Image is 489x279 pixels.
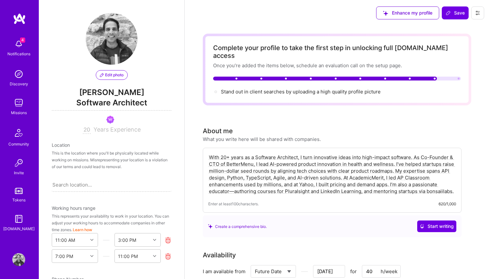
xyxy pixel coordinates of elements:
[381,268,397,275] div: h/week
[55,253,73,260] div: 7:00 PM
[52,88,171,97] span: [PERSON_NAME]
[12,156,25,169] img: Invite
[52,213,171,233] div: This represents your availability to work in your location. You can adjust your working hours to ...
[106,116,114,123] img: Been on Mission
[213,44,461,59] div: Complete your profile to take the first step in unlocking full [DOMAIN_NAME] access
[15,188,23,194] img: tokens
[203,126,233,136] div: About me
[439,200,456,207] div: 620/1,000
[420,224,424,229] i: icon CrystalBallWhite
[90,238,93,241] i: icon Chevron
[350,268,357,275] span: for
[203,250,236,260] div: Availability
[203,268,245,275] div: I am available from
[11,253,27,266] a: User Avatar
[12,197,26,203] div: Tokens
[442,6,469,19] button: Save
[103,253,110,260] i: icon HorizontalInLineDivider
[52,150,171,170] div: This is the location where you'll be physically located while working on missions. Misrepresentin...
[213,62,461,69] div: Once you’re added the items below, schedule an evaluation call on the setup page.
[96,70,128,80] button: Edit photo
[86,13,137,65] img: User Avatar
[12,96,25,109] img: teamwork
[208,224,212,229] i: icon SuggestedTeams
[301,268,308,275] i: icon HorizontalInLineDivider
[10,80,28,87] div: Discovery
[446,10,465,16] span: Save
[52,205,95,211] span: Working hours range
[417,220,456,232] button: Start writing
[55,237,75,243] div: 11:00 AM
[90,254,93,258] i: icon Chevron
[118,237,136,243] div: 3:00 PM
[153,254,156,258] i: icon Chevron
[208,200,259,207] span: Enter at least 100 characters.
[14,169,24,176] div: Invite
[11,109,27,116] div: Missions
[362,265,401,278] input: XX
[103,237,110,243] i: icon HorizontalInLineDivider
[12,212,25,225] img: guide book
[221,88,381,95] div: Stand out in client searches by uploading a high quality profile picture
[83,126,91,134] input: XX
[100,72,124,78] span: Edit photo
[12,68,25,80] img: discovery
[12,253,25,266] img: User Avatar
[52,97,171,111] span: Software Architect
[11,125,27,141] img: Community
[7,50,30,57] div: Notifications
[20,38,25,43] span: 4
[52,181,92,188] div: Search location...
[420,223,454,230] span: Start writing
[73,226,92,233] button: Learn how
[52,142,171,148] div: Location
[153,238,156,241] i: icon Chevron
[208,223,267,230] div: Create a comprehensive bio.
[100,73,104,77] i: icon PencilPurple
[93,126,141,133] span: Years Experience
[208,153,456,195] textarea: With 20+ years as a Software Architect, I turn innovative ideas into high-impact software. As Co-...
[8,141,29,147] div: Community
[3,225,35,232] div: [DOMAIN_NAME]
[118,253,138,260] div: 11:00 PM
[13,13,26,25] img: logo
[12,38,25,50] img: bell
[203,136,321,143] div: What you write here will be shared with companies.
